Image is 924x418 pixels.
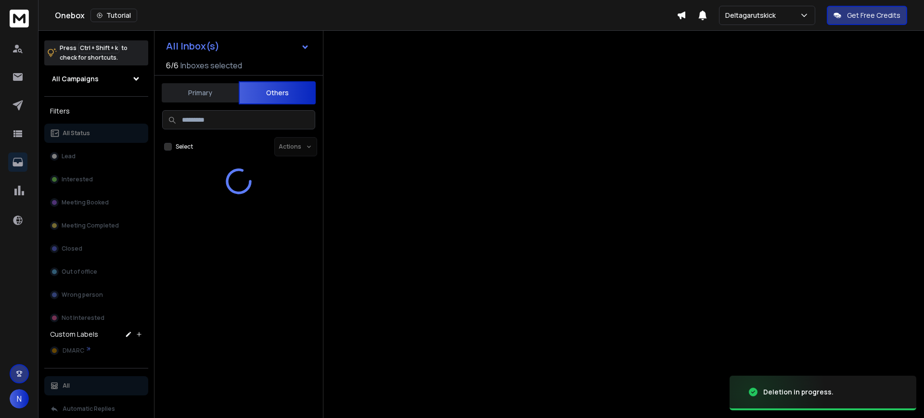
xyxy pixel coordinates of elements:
h1: All Campaigns [52,74,99,84]
h3: Custom Labels [50,329,98,339]
button: Primary [162,82,239,103]
div: Deletion in progress. [763,387,834,397]
button: Tutorial [90,9,137,22]
p: Deltagarutskick [725,11,780,20]
button: N [10,389,29,408]
span: Ctrl + Shift + k [78,42,119,53]
button: Others [239,81,316,104]
button: Get Free Credits [827,6,907,25]
span: 6 / 6 [166,60,179,71]
h3: Inboxes selected [180,60,242,71]
p: Get Free Credits [847,11,900,20]
h3: Filters [44,104,148,118]
button: All Inbox(s) [158,37,317,56]
p: Press to check for shortcuts. [60,43,128,63]
h1: All Inbox(s) [166,41,219,51]
button: All Campaigns [44,69,148,89]
div: Onebox [55,9,677,22]
label: Select [176,143,193,151]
